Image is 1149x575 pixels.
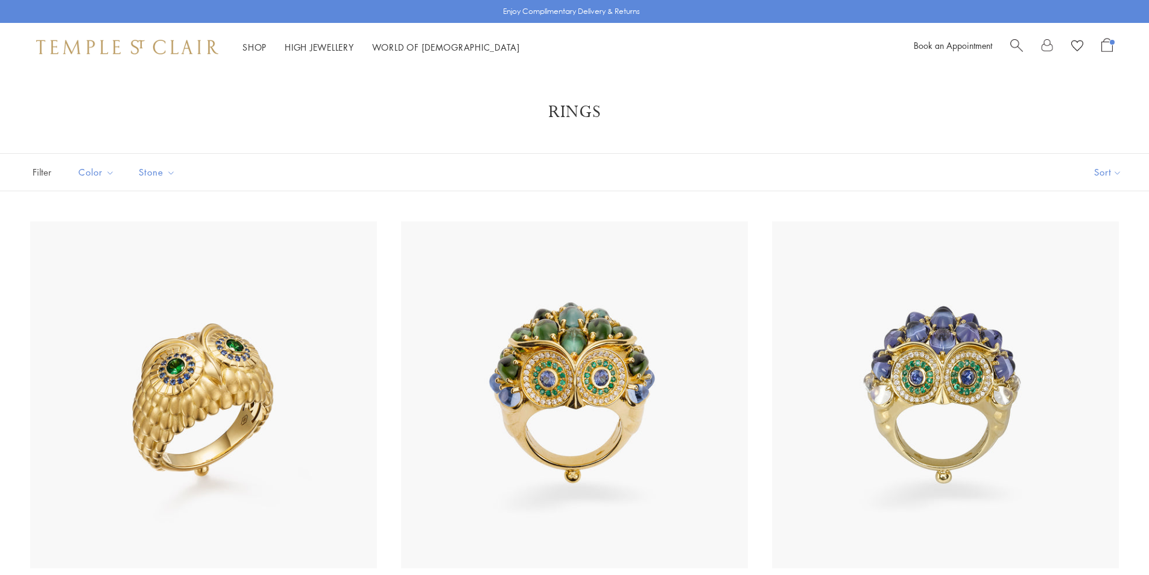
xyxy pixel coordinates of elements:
a: High JewelleryHigh Jewellery [285,41,354,53]
p: Enjoy Complimentary Delivery & Returns [503,5,640,17]
h1: Rings [48,101,1101,123]
img: R36865-OWLTGBS [30,221,377,568]
a: ShopShop [242,41,267,53]
a: Open Shopping Bag [1101,38,1113,56]
a: Book an Appointment [914,39,992,51]
a: View Wishlist [1071,38,1083,56]
img: Temple St. Clair [36,40,218,54]
img: 18K Indicolite Temple Owl Ring [401,221,748,568]
button: Show sort by [1067,154,1149,191]
a: Search [1010,38,1023,56]
span: Stone [133,165,185,180]
button: Stone [130,159,185,186]
a: World of [DEMOGRAPHIC_DATA]World of [DEMOGRAPHIC_DATA] [372,41,520,53]
nav: Main navigation [242,40,520,55]
button: Color [69,159,124,186]
img: 18K Tanzanite Temple Owl Ring [772,221,1119,568]
span: Color [72,165,124,180]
